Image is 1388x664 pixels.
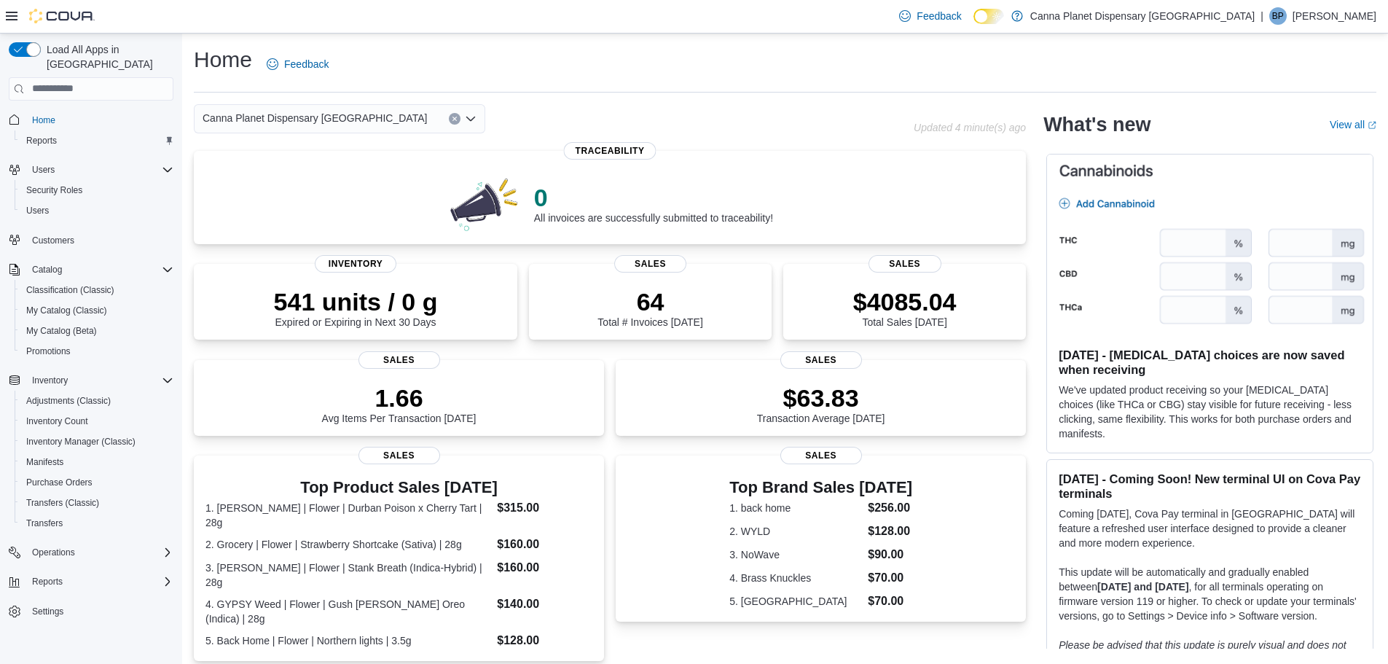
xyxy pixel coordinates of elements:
a: Home [26,112,61,129]
input: Dark Mode [973,9,1004,24]
dd: $128.00 [497,632,592,649]
span: Sales [869,255,941,273]
h3: [DATE] - [MEDICAL_DATA] choices are now saved when receiving [1059,348,1361,377]
dt: 1. [PERSON_NAME] | Flower | Durban Poison x Cherry Tart | 28g [205,501,491,530]
p: This update will be automatically and gradually enabled between , for all terminals operating on ... [1059,565,1361,623]
span: Catalog [26,261,173,278]
dd: $70.00 [868,569,912,587]
dd: $70.00 [868,593,912,610]
span: Home [26,111,173,129]
div: Total # Invoices [DATE] [597,287,702,328]
p: 1.66 [322,383,477,413]
a: Adjustments (Classic) [20,392,117,410]
dt: 2. Grocery | Flower | Strawberry Shortcake (Sativa) | 28g [205,537,491,552]
strong: [DATE] and [DATE] [1097,581,1188,593]
span: Operations [32,547,75,558]
span: My Catalog (Beta) [26,325,97,337]
span: Adjustments (Classic) [20,392,173,410]
h2: What's new [1043,113,1150,136]
span: Sales [780,447,862,464]
div: Transaction Average [DATE] [757,383,885,424]
div: Avg Items Per Transaction [DATE] [322,383,477,424]
h3: [DATE] - Coming Soon! New terminal UI on Cova Pay terminals [1059,472,1361,501]
button: Transfers [15,513,179,534]
a: View allExternal link [1330,119,1376,130]
dd: $160.00 [497,536,592,553]
button: Inventory Manager (Classic) [15,431,179,452]
span: Sales [780,351,862,369]
span: Users [32,164,55,176]
span: Settings [26,602,173,620]
span: Classification (Classic) [26,284,114,296]
dt: 1. back home [729,501,862,515]
a: Reports [20,132,63,149]
span: Inventory [26,372,173,389]
span: Traceability [564,142,656,160]
p: [PERSON_NAME] [1293,7,1376,25]
span: Inventory [315,255,396,273]
button: Customers [3,230,179,251]
span: Manifests [20,453,173,471]
p: We've updated product receiving so your [MEDICAL_DATA] choices (like THCa or CBG) stay visible fo... [1059,383,1361,441]
button: Catalog [26,261,68,278]
span: Customers [32,235,74,246]
button: Adjustments (Classic) [15,391,179,411]
a: Inventory Manager (Classic) [20,433,141,450]
a: Manifests [20,453,69,471]
span: Sales [614,255,687,273]
button: Catalog [3,259,179,280]
div: Total Sales [DATE] [853,287,957,328]
span: Sales [358,351,440,369]
span: Reports [26,135,57,147]
span: Purchase Orders [20,474,173,491]
a: Transfers [20,515,68,532]
div: Binal Patel [1269,7,1287,25]
span: Manifests [26,456,63,468]
a: Classification (Classic) [20,281,120,299]
span: Sales [358,447,440,464]
span: Canna Planet Dispensary [GEOGRAPHIC_DATA] [203,109,427,127]
button: Inventory Count [15,411,179,431]
span: Customers [26,231,173,249]
dd: $90.00 [868,546,912,563]
span: Security Roles [20,181,173,199]
img: Cova [29,9,95,23]
dt: 4. GYPSY Weed | Flower | Gush [PERSON_NAME] Oreo (Indica) | 28g [205,597,491,626]
dt: 3. [PERSON_NAME] | Flower | Stank Breath (Indica-Hybrid) | 28g [205,561,491,590]
dt: 5. [GEOGRAPHIC_DATA] [729,594,862,609]
button: Home [3,109,179,130]
h3: Top Product Sales [DATE] [205,479,592,496]
button: Inventory [26,372,74,389]
button: Manifests [15,452,179,472]
span: Users [26,205,49,216]
a: Security Roles [20,181,88,199]
button: Transfers (Classic) [15,493,179,513]
button: Promotions [15,341,179,362]
span: Transfers (Classic) [20,494,173,512]
dt: 5. Back Home | Flower | Northern lights | 3.5g [205,633,491,648]
p: $63.83 [757,383,885,413]
span: Inventory Count [26,415,88,427]
span: Feedback [284,57,329,71]
span: Home [32,114,55,126]
a: Inventory Count [20,413,94,430]
p: 0 [534,183,773,212]
dd: $256.00 [868,499,912,517]
button: Users [26,161,60,179]
span: Adjustments (Classic) [26,395,111,407]
span: Inventory Manager (Classic) [26,436,136,448]
dd: $128.00 [868,523,912,540]
button: Reports [26,573,68,590]
button: Operations [3,542,179,563]
button: Security Roles [15,180,179,200]
span: Feedback [917,9,961,23]
a: Customers [26,232,80,249]
p: | [1260,7,1263,25]
button: Purchase Orders [15,472,179,493]
a: Feedback [261,50,334,79]
span: Load All Apps in [GEOGRAPHIC_DATA] [41,42,173,71]
span: Promotions [26,345,71,357]
span: Purchase Orders [26,477,93,488]
img: 0 [447,174,522,233]
dd: $140.00 [497,595,592,613]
